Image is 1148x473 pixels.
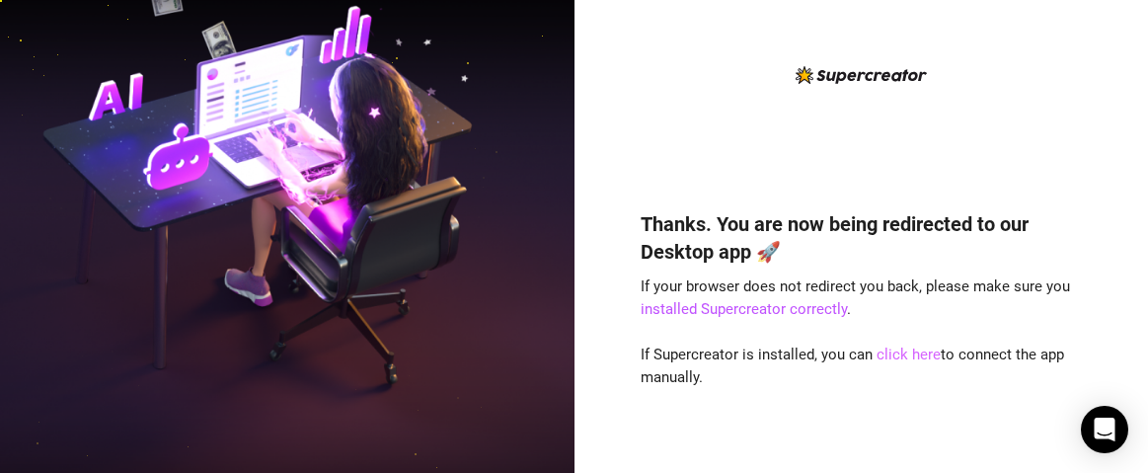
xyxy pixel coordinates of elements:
[641,346,1064,387] span: If Supercreator is installed, you can to connect the app manually.
[641,210,1081,266] h4: Thanks. You are now being redirected to our Desktop app 🚀
[1081,406,1128,453] div: Open Intercom Messenger
[641,277,1070,319] span: If your browser does not redirect you back, please make sure you .
[877,346,941,363] a: click here
[796,66,927,84] img: logo-BBDzfeDw.svg
[641,300,847,318] a: installed Supercreator correctly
